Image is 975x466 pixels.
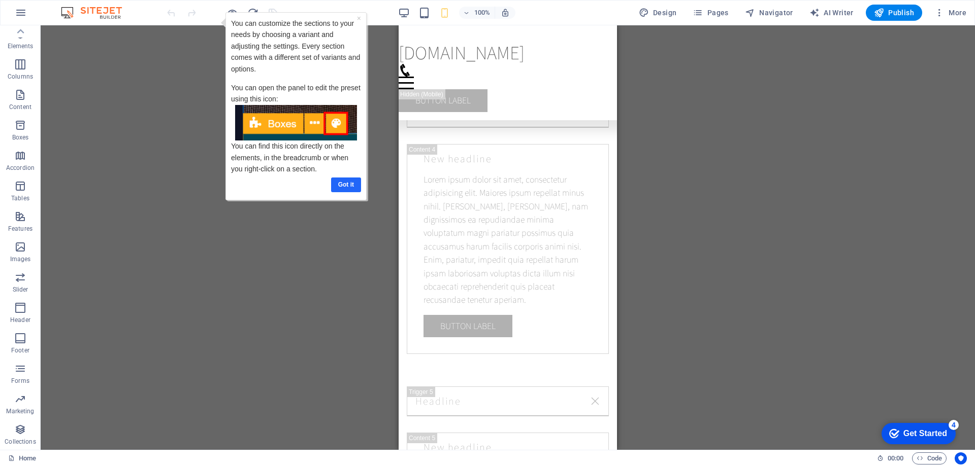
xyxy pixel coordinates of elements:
[113,165,143,180] a: Got it
[9,103,31,111] p: Content
[10,255,31,263] p: Images
[13,7,142,61] span: You can customize the sections to your needs by choosing a variant and adjusting the settings. Ev...
[246,7,258,19] button: reload
[11,346,29,354] p: Footer
[13,128,143,162] p: You can find this icon directly on the elements, in the breadcrumb or when you right-click on a s...
[635,5,681,21] button: Design
[741,5,797,21] button: Navigator
[8,5,82,26] div: Get Started 4 items remaining, 20% complete
[805,5,858,21] button: AI Writer
[874,8,914,18] span: Publish
[5,438,36,446] p: Collections
[139,2,143,10] a: ×
[917,452,942,464] span: Code
[459,7,495,19] button: 100%
[247,7,258,19] i: Reload page
[474,7,491,19] h6: 100%
[693,8,728,18] span: Pages
[139,1,143,12] div: Close tooltip
[8,73,33,81] p: Columns
[934,8,966,18] span: More
[912,452,947,464] button: Code
[501,8,510,17] i: On resize automatically adjust zoom level to fit chosen device.
[745,8,793,18] span: Navigator
[13,285,28,294] p: Slider
[809,8,854,18] span: AI Writer
[635,5,681,21] div: Design (Ctrl+Alt+Y)
[866,5,922,21] button: Publish
[11,194,29,202] p: Tables
[955,452,967,464] button: Usercentrics
[13,71,143,91] span: You can open the panel to edit the preset using this icon:
[639,8,677,18] span: Design
[8,42,34,50] p: Elements
[877,452,904,464] h6: Session time
[8,225,32,233] p: Features
[888,452,903,464] span: 00 00
[30,11,74,20] div: Get Started
[12,133,29,141] p: Boxes
[8,452,36,464] a: Click to cancel selection. Double-click to open Pages
[10,316,30,324] p: Header
[930,5,970,21] button: More
[689,5,732,21] button: Pages
[75,2,85,12] div: 4
[6,407,34,415] p: Marketing
[6,164,35,172] p: Accordion
[11,377,29,385] p: Forms
[895,454,896,462] span: :
[58,7,135,19] img: Editor Logo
